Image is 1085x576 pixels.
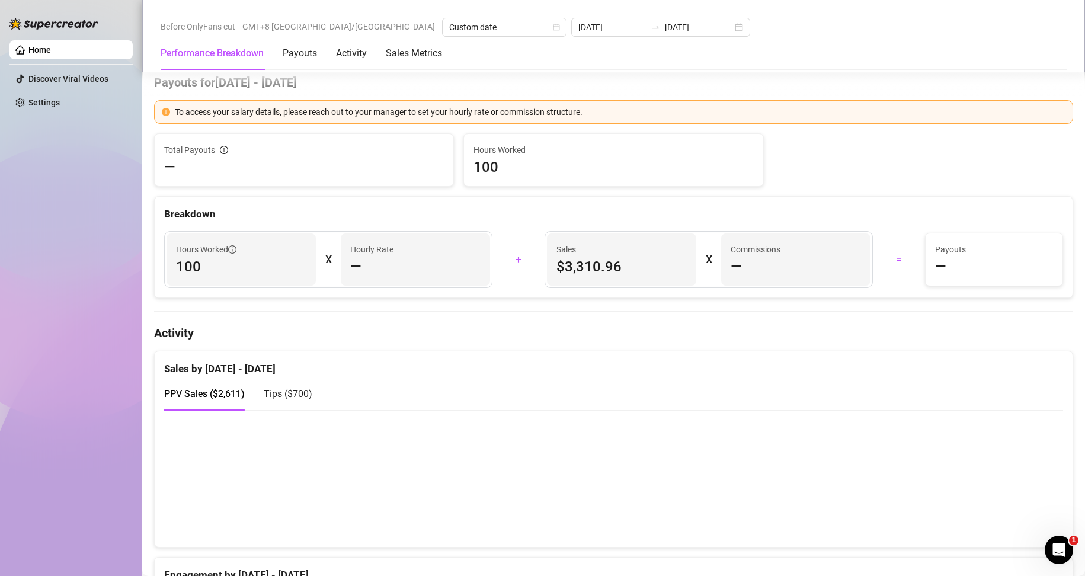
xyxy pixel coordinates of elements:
span: Custom date [449,18,559,36]
span: swap-right [651,23,660,32]
span: Sales [556,243,687,256]
span: — [164,158,175,177]
div: Payouts [283,46,317,60]
span: exclamation-circle [162,108,170,116]
span: — [350,257,361,276]
div: Sales by [DATE] - [DATE] [164,351,1063,377]
span: Tips ( $700 ) [264,388,312,399]
span: to [651,23,660,32]
h4: Activity [154,325,1073,341]
span: calendar [553,24,560,31]
div: Breakdown [164,206,1063,222]
span: $3,310.96 [556,257,687,276]
span: info-circle [220,146,228,154]
div: = [880,250,918,269]
span: — [731,257,742,276]
div: X [706,250,712,269]
span: Hours Worked [176,243,236,256]
img: logo-BBDzfeDw.svg [9,18,98,30]
a: Home [28,45,51,55]
span: 1 [1069,536,1078,545]
a: Settings [28,98,60,107]
h4: Payouts for [DATE] - [DATE] [154,74,1073,91]
article: Commissions [731,243,780,256]
span: Total Payouts [164,143,215,156]
div: Performance Breakdown [161,46,264,60]
article: Hourly Rate [350,243,393,256]
div: To access your salary details, please reach out to your manager to set your hourly rate or commis... [175,105,1065,119]
input: Start date [578,21,646,34]
span: Hours Worked [473,143,753,156]
span: Before OnlyFans cut [161,18,235,36]
span: PPV Sales ( $2,611 ) [164,388,245,399]
span: 100 [176,257,306,276]
input: End date [665,21,732,34]
a: Discover Viral Videos [28,74,108,84]
span: info-circle [228,245,236,254]
iframe: Intercom live chat [1045,536,1073,564]
div: Activity [336,46,367,60]
span: GMT+8 [GEOGRAPHIC_DATA]/[GEOGRAPHIC_DATA] [242,18,435,36]
div: + [500,250,537,269]
span: Payouts [935,243,1053,256]
span: 100 [473,158,753,177]
div: X [325,250,331,269]
div: Sales Metrics [386,46,442,60]
span: — [935,257,946,276]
